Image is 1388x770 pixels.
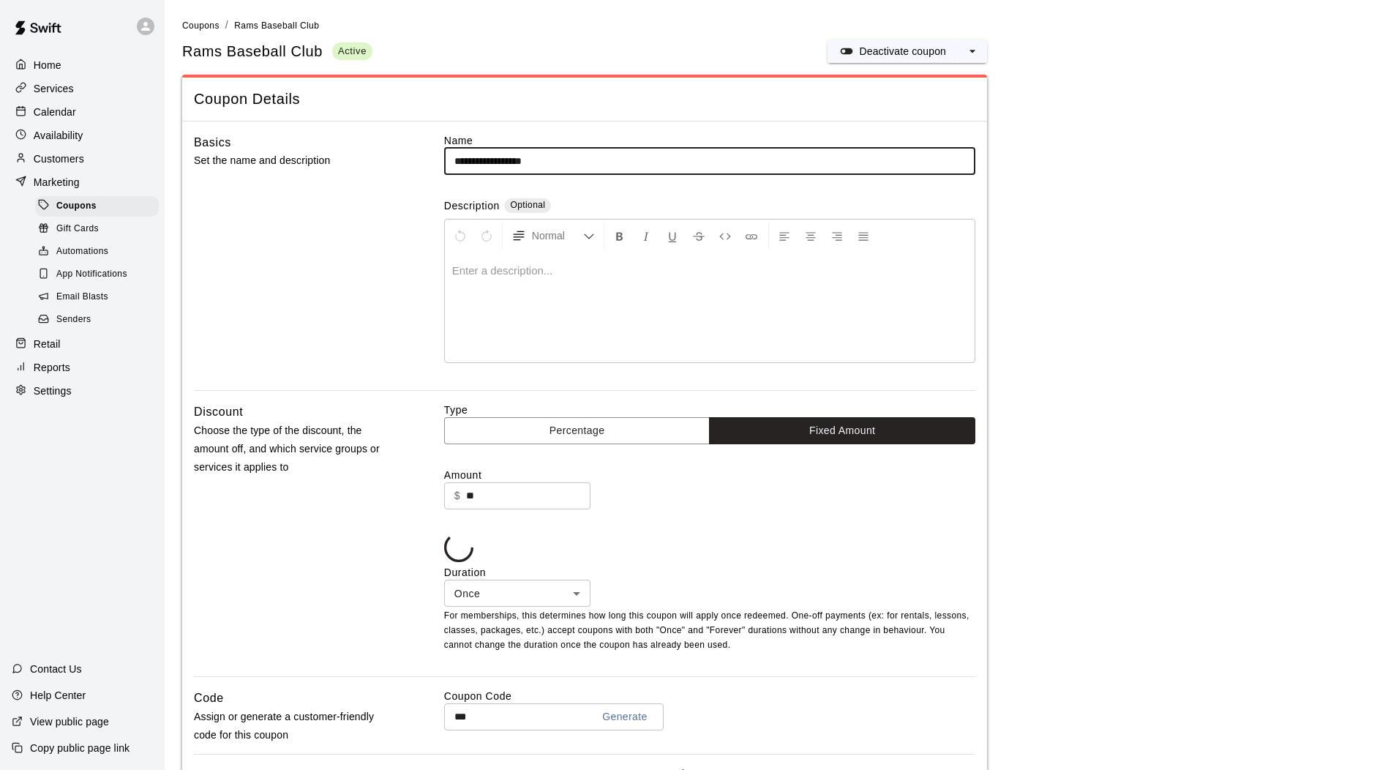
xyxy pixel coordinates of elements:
label: Duration [444,565,975,580]
a: Reports [12,356,153,378]
span: Email Blasts [56,290,108,304]
p: View public page [30,714,109,729]
h6: Code [194,689,224,708]
div: Automations [35,242,159,262]
h6: Basics [194,133,231,152]
span: Active [332,45,372,57]
a: Gift Cards [35,217,165,240]
a: Settings [12,380,153,402]
a: Calendar [12,101,153,123]
nav: breadcrumb [182,18,1370,34]
button: Format Italics [634,223,659,249]
p: Calendar [34,105,76,119]
div: Rams Baseball Club [182,42,372,61]
span: Rams Baseball Club [234,20,319,31]
a: Automations [35,241,165,263]
p: Reports [34,360,70,375]
div: Once [444,580,590,607]
p: Choose the type of the discount, the amount off, and which service groups or services it applies to [194,422,397,477]
label: Coupon Code [444,689,975,703]
li: / [225,18,228,33]
button: Justify Align [851,223,876,249]
button: Insert Link [739,223,764,249]
a: App Notifications [35,263,165,286]
span: Optional [510,200,545,210]
p: Settings [34,384,72,398]
a: Availability [12,124,153,146]
a: Home [12,54,153,76]
p: Services [34,81,74,96]
span: App Notifications [56,267,127,282]
button: Generate [596,703,653,730]
button: Center Align [798,223,823,249]
button: Fixed Amount [709,417,975,444]
button: Insert Code [713,223,738,249]
button: Undo [448,223,473,249]
span: Coupons [182,20,220,31]
p: $ [454,488,460,504]
p: Assign or generate a customer-friendly code for this coupon [194,708,397,744]
p: Help Center [30,688,86,703]
p: Set the name and description [194,152,397,170]
div: Senders [35,310,159,330]
button: Left Align [772,223,797,249]
p: Retail [34,337,61,351]
span: Normal [532,228,583,243]
p: Deactivate coupon [859,44,946,59]
a: Retail [12,333,153,355]
span: Gift Cards [56,222,99,236]
a: Coupons [182,19,220,31]
span: Coupons [56,199,97,214]
a: Customers [12,148,153,170]
button: Format Bold [607,223,632,249]
div: App Notifications [35,264,159,285]
p: Home [34,58,61,72]
span: Automations [56,244,108,259]
a: Services [12,78,153,100]
span: Coupon Details [194,89,975,109]
label: Amount [444,468,975,482]
a: Senders [35,309,165,332]
p: For memberships, this determines how long this coupon will apply once redeemed. One-off payments ... [444,609,975,653]
div: Email Blasts [35,287,159,307]
label: Type [444,403,975,417]
p: Availability [34,128,83,143]
a: Email Blasts [35,286,165,309]
div: split button [828,40,987,63]
div: Gift Cards [35,219,159,239]
button: Deactivate coupon [828,40,958,63]
a: Marketing [12,171,153,193]
p: Contact Us [30,662,82,676]
p: Marketing [34,175,80,190]
button: Format Strikethrough [686,223,711,249]
a: Coupons [35,195,165,217]
button: Right Align [825,223,849,249]
span: Senders [56,313,91,327]
button: Format Underline [660,223,685,249]
button: Redo [474,223,499,249]
button: Percentage [444,417,710,444]
p: Customers [34,152,84,166]
label: Name [444,133,975,148]
button: Formatting Options [506,223,601,249]
h6: Discount [194,403,243,422]
p: Copy public page link [30,741,130,755]
label: Description [444,198,500,215]
button: select merge strategy [958,40,987,63]
div: Coupons [35,196,159,217]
